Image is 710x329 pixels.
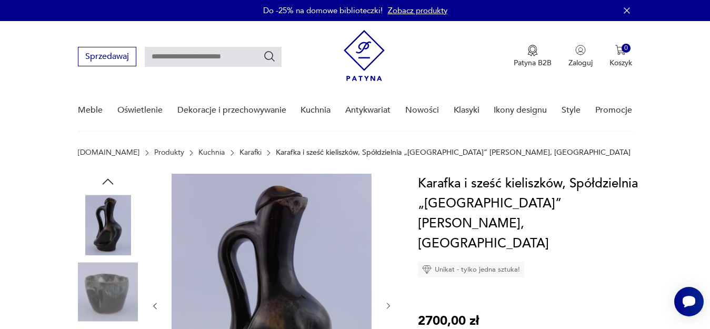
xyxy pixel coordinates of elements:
a: Promocje [595,90,632,131]
div: Unikat - tylko jedna sztuka! [418,262,524,277]
a: Oświetlenie [117,90,163,131]
p: Do -25% na domowe biblioteczki! [263,5,383,16]
button: Szukaj [263,50,276,63]
h1: Karafka i sześć kieliszków, Spółdzielnia „[GEOGRAPHIC_DATA]” [PERSON_NAME], [GEOGRAPHIC_DATA] [418,174,639,254]
a: Sprzedawaj [78,54,136,61]
a: Ikona medaluPatyna B2B [514,45,552,68]
img: Ikona diamentu [422,265,432,274]
a: Kuchnia [301,90,331,131]
a: Nowości [405,90,439,131]
a: Ikony designu [494,90,547,131]
a: [DOMAIN_NAME] [78,148,139,157]
p: Karafka i sześć kieliszków, Spółdzielnia „[GEOGRAPHIC_DATA]” [PERSON_NAME], [GEOGRAPHIC_DATA] [276,148,631,157]
img: Zdjęcie produktu Karafka i sześć kieliszków, Spółdzielnia „Kamionka” Łysa Góra, PRL [78,262,138,322]
img: Ikonka użytkownika [575,45,586,55]
button: 0Koszyk [609,45,632,68]
div: 0 [622,44,631,53]
a: Kuchnia [198,148,225,157]
iframe: Smartsupp widget button [674,287,704,316]
img: Ikona medalu [527,45,538,56]
a: Karafki [239,148,262,157]
p: Patyna B2B [514,58,552,68]
button: Patyna B2B [514,45,552,68]
a: Dekoracje i przechowywanie [177,90,286,131]
img: Ikona koszyka [615,45,626,55]
a: Antykwariat [345,90,391,131]
a: Zobacz produkty [388,5,447,16]
p: Koszyk [609,58,632,68]
button: Sprzedawaj [78,47,136,66]
a: Meble [78,90,103,131]
a: Klasyki [454,90,479,131]
a: Produkty [154,148,184,157]
p: Zaloguj [568,58,593,68]
a: Style [562,90,581,131]
img: Zdjęcie produktu Karafka i sześć kieliszków, Spółdzielnia „Kamionka” Łysa Góra, PRL [78,195,138,255]
button: Zaloguj [568,45,593,68]
img: Patyna - sklep z meblami i dekoracjami vintage [344,30,385,81]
